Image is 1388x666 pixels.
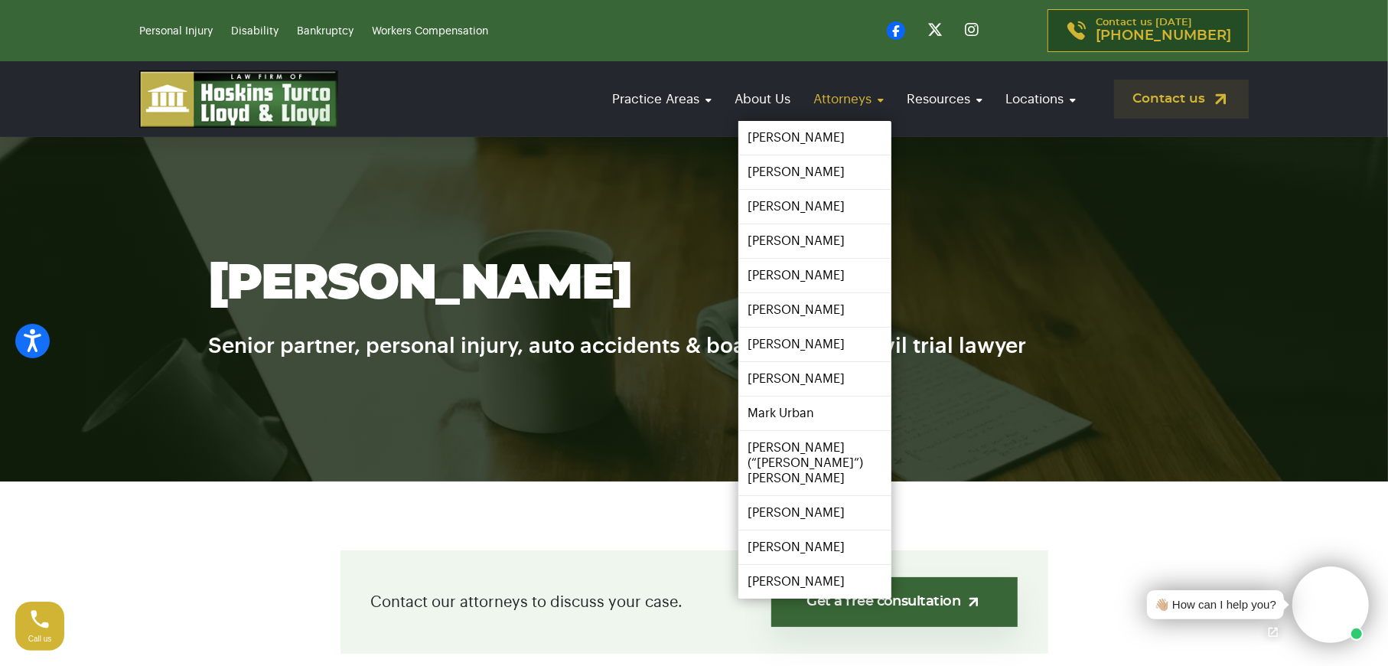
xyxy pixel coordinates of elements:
h1: [PERSON_NAME] [208,257,1180,311]
div: 👋🏼 How can I help you? [1155,596,1276,614]
span: Call us [28,635,52,643]
a: [PERSON_NAME] (“[PERSON_NAME]”) [PERSON_NAME] [738,431,891,495]
a: [PERSON_NAME] [738,224,891,258]
img: arrow-up-right-light.svg [966,594,982,610]
a: [PERSON_NAME] [738,190,891,224]
a: Personal Injury [139,26,213,37]
a: Workers Compensation [372,26,488,37]
a: Practice Areas [604,77,719,121]
a: Open chat [1257,616,1289,648]
a: [PERSON_NAME] [738,155,891,189]
a: Get a free consultation [771,577,1017,627]
span: [PHONE_NUMBER] [1096,28,1231,44]
a: [PERSON_NAME] [738,531,891,564]
a: [PERSON_NAME] [738,121,891,155]
a: Resources [899,77,990,121]
a: [PERSON_NAME] [738,565,891,599]
a: Contact us [DATE][PHONE_NUMBER] [1048,9,1249,52]
a: Mark Urban [738,397,891,430]
img: logo [139,70,338,128]
a: Contact us [1114,80,1249,119]
a: [PERSON_NAME] [738,328,891,361]
p: Contact us [DATE] [1096,18,1231,44]
a: [PERSON_NAME] [738,362,891,396]
a: Locations [998,77,1083,121]
a: [PERSON_NAME] [738,496,891,530]
div: Contact our attorneys to discuss your case. [340,550,1048,654]
a: Bankruptcy [297,26,354,37]
a: [PERSON_NAME] [738,293,891,327]
a: [PERSON_NAME] [738,259,891,292]
a: Attorneys [806,77,891,121]
a: Disability [231,26,279,37]
a: About Us [727,77,798,121]
h6: Senior partner, personal injury, auto accidents & board certified civil trial lawyer [208,311,1180,362]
